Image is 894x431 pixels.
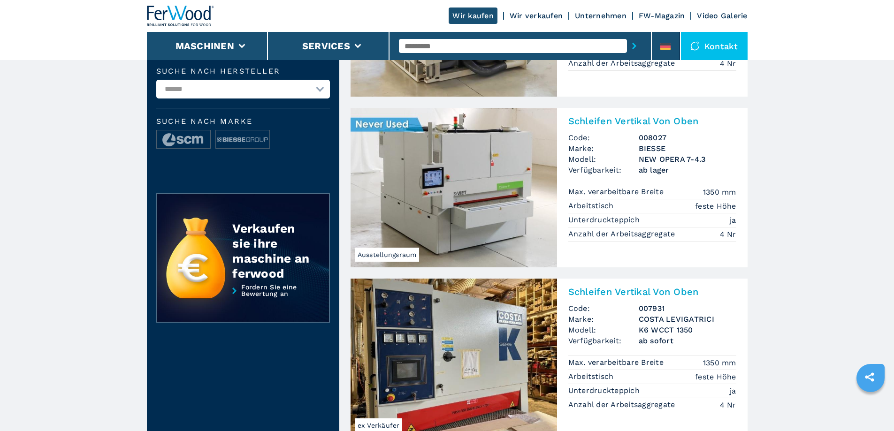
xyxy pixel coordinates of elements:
em: ja [730,215,736,226]
em: 4 Nr [720,229,736,240]
em: 1350 mm [703,357,736,368]
a: Wir kaufen [449,8,497,24]
span: Modell: [568,154,639,165]
span: Verfügbarkeit: [568,165,639,175]
a: Fordern Sie eine Bewertung an [156,284,330,323]
span: Code: [568,132,639,143]
img: image [216,130,269,149]
div: Verkaufen sie ihre maschine an ferwood [232,221,310,281]
a: sharethis [858,365,881,389]
span: Marke: [568,143,639,154]
em: ja [730,386,736,396]
img: Kontakt [690,41,700,51]
h3: 008027 [639,132,736,143]
a: Unternehmen [575,11,627,20]
img: Schleifen Vertikal Von Oben BIESSE NEW OPERA 7-4.3 [351,108,557,267]
em: 1350 mm [703,187,736,197]
h3: COSTA LEVIGATRICI [639,314,736,325]
em: feste Höhe [695,371,736,382]
span: ab sofort [639,335,736,346]
h3: 007931 [639,303,736,314]
a: Wir verkaufen [510,11,563,20]
span: Modell: [568,325,639,335]
label: Suche nach Hersteller [156,68,330,75]
span: ab lager [639,165,736,175]
span: Ausstellungsraum [355,248,419,262]
h3: NEW OPERA 7-4.3 [639,154,736,165]
h3: K6 WCCT 1350 [639,325,736,335]
p: Anzahl der Arbeitsaggregate [568,229,678,239]
span: Marke: [568,314,639,325]
img: Ferwood [147,6,214,26]
div: Kontakt [681,32,748,60]
em: 4 Nr [720,58,736,69]
h3: BIESSE [639,143,736,154]
a: Schleifen Vertikal Von Oben BIESSE NEW OPERA 7-4.3AusstellungsraumSchleifen Vertikal Von ObenCode... [351,108,748,267]
p: Max. verarbeitbare Breite [568,357,666,368]
h2: Schleifen Vertikal Von Oben [568,286,736,297]
p: Max. verarbeitbare Breite [568,187,666,197]
a: Video Galerie [697,11,747,20]
button: Services [302,40,350,52]
a: FW-Magazin [639,11,685,20]
p: Anzahl der Arbeitsaggregate [568,400,678,410]
p: Unterdruckteppich [568,215,642,225]
em: feste Höhe [695,201,736,212]
p: Unterdruckteppich [568,386,642,396]
p: Arbeitstisch [568,371,616,382]
img: image [157,130,210,149]
p: Arbeitstisch [568,201,616,211]
span: Suche nach Marke [156,118,330,125]
button: Maschinen [176,40,234,52]
span: Code: [568,303,639,314]
h2: Schleifen Vertikal Von Oben [568,115,736,127]
p: Anzahl der Arbeitsaggregate [568,58,678,68]
em: 4 Nr [720,400,736,410]
button: submit-button [627,35,642,57]
span: Verfügbarkeit: [568,335,639,346]
iframe: Chat [854,389,887,424]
